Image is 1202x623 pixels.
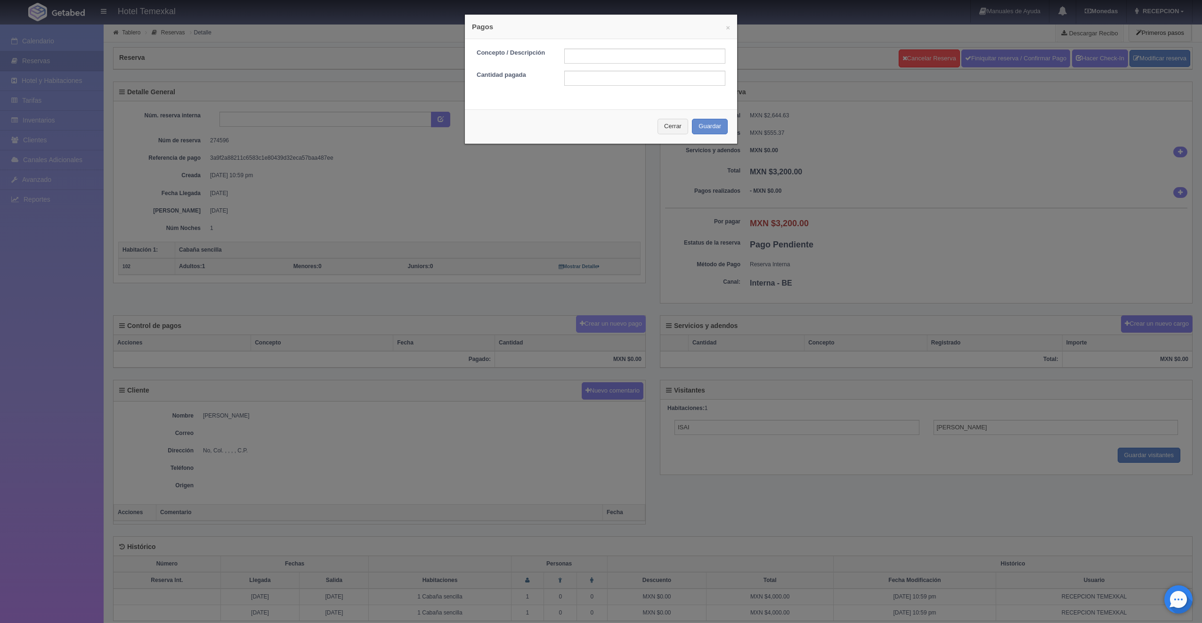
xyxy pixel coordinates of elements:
[726,24,730,31] button: ×
[658,119,688,134] button: Cerrar
[470,49,557,57] label: Concepto / Descripción
[692,119,728,134] button: Guardar
[472,22,730,32] h4: Pagos
[470,71,557,80] label: Cantidad pagada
